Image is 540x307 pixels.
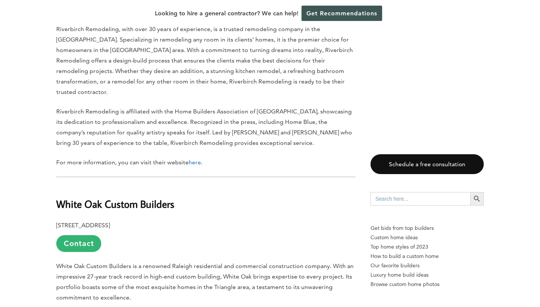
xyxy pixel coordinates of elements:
a: here [189,159,201,166]
a: How to build a custom home [370,252,484,261]
b: White Oak Custom Builders [56,197,174,210]
a: Luxury home build ideas [370,270,484,280]
b: [STREET_ADDRESS] [56,222,110,229]
svg: Search [473,195,481,203]
a: Schedule a free consultation [370,154,484,174]
a: Browse custom home photos [370,280,484,289]
a: Top home styles of 2023 [370,242,484,252]
a: Contact [56,235,101,252]
input: Search here... [370,192,470,206]
span: White Oak Custom Builders is a renowned Raleigh residential and commercial construction company. ... [56,262,354,301]
p: Riverbirch Remodeling, with over 30 years of experience, is a trusted remodeling company in the [... [56,24,355,97]
a: Custom home ideas [370,233,484,242]
p: For more information, you can visit their website . [56,157,355,168]
p: Get bids from top builders [370,224,484,233]
a: Our favorite builders [370,261,484,270]
p: Riverbirch Remodeling is affiliated with the Home Builders Association of [GEOGRAPHIC_DATA], show... [56,106,355,148]
a: Get Recommendations [301,6,382,21]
